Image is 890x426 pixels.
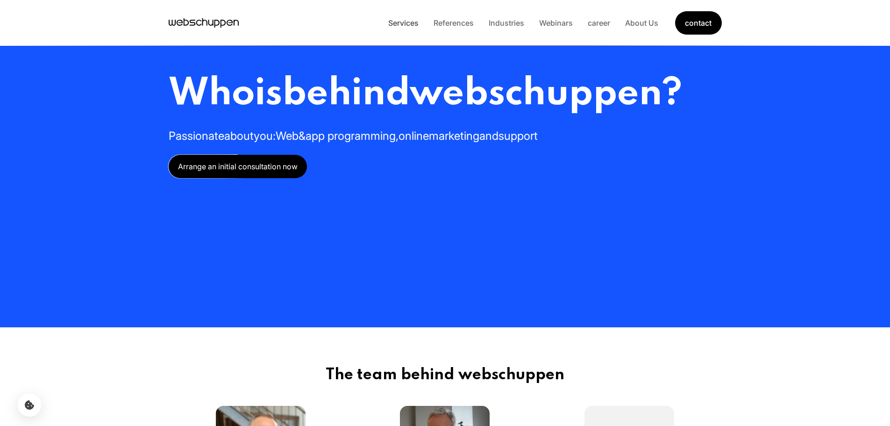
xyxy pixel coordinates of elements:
font: webschuppen? [410,75,682,113]
a: About Us [618,18,666,28]
font: and [479,129,498,143]
a: Arrange an initial consultation now [169,155,307,178]
font: online [399,129,429,143]
font: The team behind webschuppen [326,367,564,383]
font: Web [276,129,299,143]
font: References [434,18,474,28]
font: Industries [489,18,524,28]
font: & [299,129,306,143]
font: contact [685,18,712,28]
a: References [426,18,481,28]
font: Arrange an initial consultation now [178,162,298,171]
a: Webinars [532,18,580,28]
button: Open cookie settings [18,393,41,417]
a: Services [381,18,426,28]
font: support [498,129,538,143]
a: Get Started [675,11,722,35]
font: marketing [429,129,479,143]
font: Webinars [539,18,573,28]
font: About Us [625,18,658,28]
font: you: [254,129,276,143]
font: career [588,18,610,28]
a: career [580,18,618,28]
font: app programming, [306,129,399,143]
font: about [224,129,254,143]
font: Who [169,75,255,113]
a: Visit main page [169,16,239,30]
font: is [255,75,282,113]
a: Industries [481,18,532,28]
font: behind [282,75,410,113]
font: Services [388,18,419,28]
font: Passionate [169,129,224,143]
